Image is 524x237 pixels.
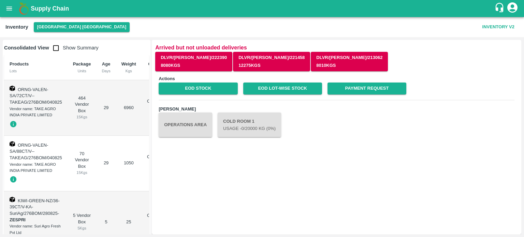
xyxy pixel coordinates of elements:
[10,217,26,222] strong: ZESPRI
[73,151,91,176] div: 70 Vendor Box
[159,83,237,94] a: EOD Stock
[34,22,130,32] button: Select DC
[96,136,116,191] td: 29
[155,43,518,52] p: Arrived but not unloaded deliveries
[121,61,136,66] b: Weight
[155,52,232,72] button: DLVR/[PERSON_NAME]/2223908080Kgs
[10,211,59,222] span: -
[73,225,91,231] div: 5 Kgs
[10,106,62,118] div: Vendor name: TAKE AGRO INDIA PRIVATE LIMITED
[10,87,62,105] span: ORNG-VALEN-SA/72CT/V--TAKEAG/276BOM/040825
[327,83,406,94] a: Payment Request
[10,61,29,66] b: Products
[10,197,15,202] img: box
[73,68,91,74] div: Units
[10,68,62,74] div: Lots
[10,223,62,236] div: Vendor name: Suri Agro Fresh Pvt Ltd
[159,76,175,81] b: Actions
[147,225,169,231] div: [DATE]
[31,5,69,12] b: Supply Chain
[147,154,169,166] p: Operations Area
[73,114,91,120] div: 15 Kgs
[494,2,506,15] div: customer-support
[102,61,111,66] b: Age
[311,52,388,72] button: DLVR/[PERSON_NAME]/2130628010Kgs
[49,45,99,50] span: Show Summary
[147,166,169,173] div: [DATE]
[102,68,110,74] div: Days
[480,21,517,33] button: Inventory V2
[10,198,60,216] span: KIWI-GREEN-NZ/36-39CT/V-KA-SuriAg/276BOM/280825
[17,2,31,15] img: logo
[5,24,28,30] b: Inventory
[4,45,49,50] b: Consolidated View
[73,212,91,232] div: 5 Vendor Box
[73,61,91,66] b: Package
[159,106,196,112] b: [PERSON_NAME]
[233,52,310,72] button: DLVR/[PERSON_NAME]/22145812275Kgs
[147,68,169,74] div: Date
[10,143,62,160] span: ORNG-VALEN-SA/88CT/V--TAKEAG/276BOM/040825
[73,95,91,120] div: 464 Vendor Box
[147,212,169,225] p: Operations Area
[124,160,134,165] span: 1050
[31,4,494,13] a: Supply Chain
[148,61,168,66] b: Chamber
[124,105,134,110] span: 6960
[159,113,212,137] button: Operations Area
[126,219,131,224] span: 25
[73,169,91,176] div: 15 Kgs
[10,141,15,147] img: box
[218,113,281,137] button: Cold Room 1Usage -0/20000 Kg (0%)
[96,80,116,136] td: 29
[10,86,15,91] img: box
[147,98,169,111] p: Operations Area
[243,83,322,94] a: EOD Lot-wise Stock
[1,1,17,16] button: open drawer
[223,125,276,132] p: Usage - 0 /20000 Kg (0%)
[10,161,62,174] div: Vendor name: TAKE AGRO INDIA PRIVATE LIMITED
[121,68,136,74] div: Kgs
[147,111,169,117] div: [DATE]
[506,1,519,16] div: account of current user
